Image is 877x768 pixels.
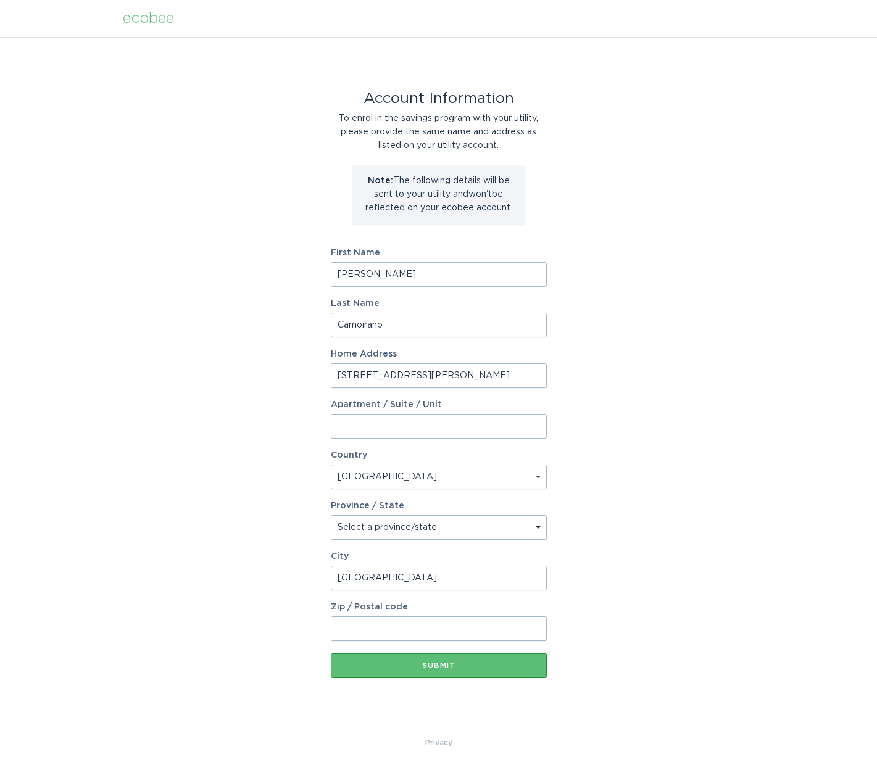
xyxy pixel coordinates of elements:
strong: Note: [368,176,393,185]
div: ecobee [123,12,174,25]
label: First Name [331,249,547,257]
label: Country [331,451,367,460]
a: Privacy Policy & Terms of Use [425,736,452,749]
label: Apartment / Suite / Unit [331,400,547,409]
p: The following details will be sent to your utility and won't be reflected on your ecobee account. [362,174,516,215]
label: Zip / Postal code [331,603,547,611]
button: Submit [331,653,547,678]
label: Last Name [331,299,547,308]
label: City [331,552,547,561]
label: Province / State [331,502,404,510]
div: To enrol in the savings program with your utility, please provide the same name and address as li... [331,112,547,152]
label: Home Address [331,350,547,358]
div: Account Information [331,92,547,105]
div: Submit [337,662,541,669]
